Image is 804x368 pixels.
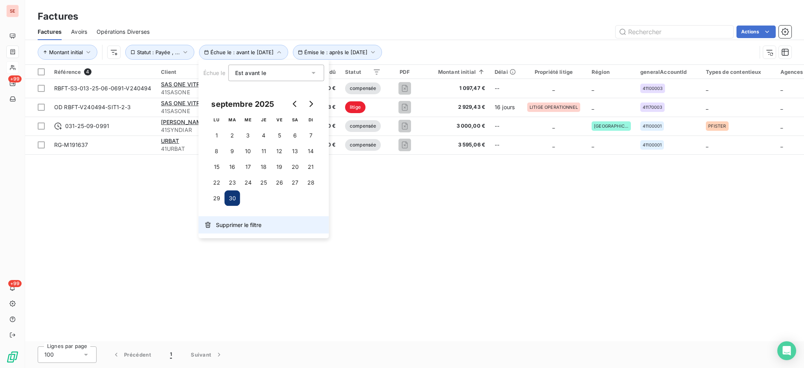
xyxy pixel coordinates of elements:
[161,100,218,106] span: SAS ONE VITROLLES
[54,69,81,75] span: Référence
[429,141,485,149] span: 3 595,06 €
[103,346,161,363] button: Précédent
[293,45,382,60] button: Émise le : après le [DATE]
[592,104,594,110] span: _
[38,9,78,24] h3: Factures
[161,346,181,363] button: 1
[303,159,319,175] button: 21
[490,98,521,117] td: 16 jours
[706,69,771,75] div: Types de contentieux
[272,128,287,143] button: 5
[6,351,19,363] img: Logo LeanPay
[225,112,240,128] th: mardi
[643,105,662,110] span: 41170003
[345,120,381,132] span: compensée
[780,104,783,110] span: _
[44,351,54,359] span: 100
[490,135,521,154] td: --
[161,119,207,125] span: [PERSON_NAME]
[71,28,87,36] span: Avoirs
[640,69,696,75] div: generalAccountId
[240,175,256,190] button: 24
[552,123,555,129] span: _
[780,85,783,92] span: _
[304,49,367,55] span: Émise le : après le [DATE]
[209,98,277,110] div: septembre 2025
[272,175,287,190] button: 26
[736,26,776,38] button: Actions
[65,122,109,130] span: 031-25-09-0991
[209,159,225,175] button: 15
[209,143,225,159] button: 8
[256,159,272,175] button: 18
[49,49,83,55] span: Montant initial
[303,128,319,143] button: 7
[225,190,240,206] button: 30
[272,143,287,159] button: 12
[429,103,485,111] span: 2 929,43 €
[209,128,225,143] button: 1
[161,69,218,75] div: Client
[209,112,225,128] th: lundi
[303,143,319,159] button: 14
[225,175,240,190] button: 23
[287,143,303,159] button: 13
[199,216,329,234] button: Supprimer le filtre
[240,128,256,143] button: 3
[429,69,485,75] div: Montant initial
[225,159,240,175] button: 16
[225,128,240,143] button: 2
[8,75,22,82] span: +99
[530,105,578,110] span: LITIGE OPERATIONNEL
[780,141,783,148] span: _
[54,141,88,148] span: RG-M191637
[170,351,172,359] span: 1
[592,141,594,148] span: _
[209,175,225,190] button: 22
[125,45,194,60] button: Statut : Payée , ...
[38,28,62,36] span: Factures
[256,112,272,128] th: jeudi
[181,346,232,363] button: Suivant
[216,221,261,229] span: Supprimer le filtre
[84,68,91,75] span: 4
[643,143,661,147] span: 41100001
[390,69,419,75] div: PDF
[8,280,22,287] span: +99
[490,79,521,98] td: --
[272,159,287,175] button: 19
[287,96,303,112] button: Go to previous month
[780,123,783,129] span: _
[287,112,303,128] th: samedi
[706,104,708,110] span: _
[203,70,225,76] span: Échue le
[303,175,319,190] button: 28
[161,126,218,134] span: 41SYNDIAR
[287,128,303,143] button: 6
[345,139,381,151] span: compensée
[525,69,582,75] div: Propriété litige
[97,28,150,36] span: Opérations Diverses
[6,5,19,17] div: SE
[54,104,131,110] span: OD RBFT-V240494-SIT1-2-3
[38,45,97,60] button: Montant initial
[287,159,303,175] button: 20
[225,143,240,159] button: 9
[303,96,319,112] button: Go to next month
[240,112,256,128] th: mercredi
[429,84,485,92] span: 1 097,47 €
[552,85,555,92] span: _
[490,117,521,135] td: --
[209,190,225,206] button: 29
[592,85,594,92] span: _
[345,101,365,113] span: litige
[240,143,256,159] button: 10
[199,45,288,60] button: Échue le : avant le [DATE]
[303,112,319,128] th: dimanche
[256,128,272,143] button: 4
[287,175,303,190] button: 27
[210,49,274,55] span: Échue le : avant le [DATE]
[272,112,287,128] th: vendredi
[256,175,272,190] button: 25
[161,145,218,153] span: 41URBAT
